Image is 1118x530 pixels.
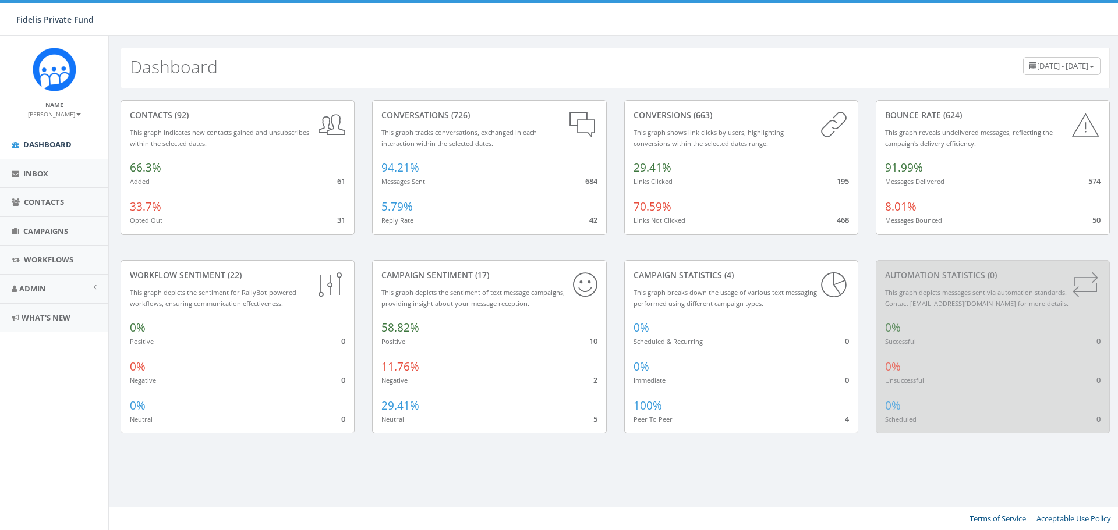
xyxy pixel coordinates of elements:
a: Terms of Service [970,513,1026,524]
span: 0 [1096,414,1101,424]
small: This graph shows link clicks by users, highlighting conversions within the selected dates range. [634,128,784,148]
span: 0% [130,359,146,374]
div: Workflow Sentiment [130,269,345,281]
span: 94.21% [381,160,419,175]
span: 33.7% [130,199,161,214]
small: Reply Rate [381,216,413,225]
span: 0 [341,336,345,346]
span: 0 [1096,375,1101,385]
span: 58.82% [381,320,419,335]
small: Successful [885,337,916,346]
small: Peer To Peer [634,415,673,424]
span: 0% [885,398,901,413]
span: Workflows [24,254,73,265]
span: 50 [1092,215,1101,225]
span: (17) [473,269,489,280]
span: (92) [172,109,189,120]
span: 0 [845,336,849,346]
span: 29.41% [634,160,671,175]
span: 468 [837,215,849,225]
span: (22) [225,269,242,280]
small: Neutral [130,415,153,424]
small: Messages Delivered [885,177,944,186]
span: (663) [691,109,712,120]
small: Positive [381,337,405,346]
div: Campaign Statistics [634,269,849,281]
span: (726) [449,109,470,120]
span: 0% [885,359,901,374]
span: Dashboard [23,139,72,150]
span: 0 [341,414,345,424]
small: This graph indicates new contacts gained and unsubscribes within the selected dates. [130,128,309,148]
small: Messages Sent [381,177,425,186]
span: [DATE] - [DATE] [1037,61,1088,71]
small: This graph depicts messages sent via automation standards. Contact [EMAIL_ADDRESS][DOMAIN_NAME] f... [885,288,1069,308]
small: Links Clicked [634,177,673,186]
div: conversions [634,109,849,121]
span: 0% [130,320,146,335]
span: 2 [593,375,597,385]
span: Admin [19,283,46,294]
div: Automation Statistics [885,269,1101,281]
span: 0% [634,359,649,374]
img: Rally_Corp_Icon.png [33,48,76,91]
a: [PERSON_NAME] [28,108,81,119]
small: Name [45,101,63,109]
span: 42 [589,215,597,225]
span: 0% [885,320,901,335]
span: (624) [941,109,962,120]
span: Campaigns [23,226,68,236]
span: 4 [845,414,849,424]
small: Added [130,177,150,186]
span: (4) [722,269,734,280]
span: 61 [337,176,345,186]
span: 29.41% [381,398,419,413]
div: contacts [130,109,345,121]
span: 11.76% [381,359,419,374]
small: Messages Bounced [885,216,942,225]
span: 0 [845,375,849,385]
small: Links Not Clicked [634,216,685,225]
a: Acceptable Use Policy [1036,513,1111,524]
span: Contacts [24,197,64,207]
span: 0 [341,375,345,385]
div: conversations [381,109,597,121]
span: 70.59% [634,199,671,214]
small: Immediate [634,376,666,385]
small: This graph reveals undelivered messages, reflecting the campaign's delivery efficiency. [885,128,1053,148]
small: Neutral [381,415,404,424]
span: 100% [634,398,662,413]
div: Campaign Sentiment [381,269,597,281]
span: 31 [337,215,345,225]
span: Fidelis Private Fund [16,14,94,25]
span: (0) [985,269,997,280]
span: 0% [130,398,146,413]
span: 5 [593,414,597,424]
span: 66.3% [130,160,161,175]
small: Positive [130,337,154,346]
h2: Dashboard [130,57,218,76]
span: 8.01% [885,199,917,214]
small: Opted Out [130,216,162,225]
span: 5.79% [381,199,413,214]
small: Unsuccessful [885,376,924,385]
span: 0% [634,320,649,335]
span: 91.99% [885,160,923,175]
span: 574 [1088,176,1101,186]
small: This graph depicts the sentiment of text message campaigns, providing insight about your message ... [381,288,565,308]
span: 0 [1096,336,1101,346]
small: This graph depicts the sentiment for RallyBot-powered workflows, ensuring communication effective... [130,288,296,308]
small: Scheduled [885,415,917,424]
span: What's New [22,312,70,323]
small: Scheduled & Recurring [634,337,703,346]
div: Bounce Rate [885,109,1101,121]
small: This graph breaks down the usage of various text messaging performed using different campaign types. [634,288,817,308]
small: Negative [130,376,156,385]
small: Negative [381,376,408,385]
span: 10 [589,336,597,346]
span: 195 [837,176,849,186]
small: This graph tracks conversations, exchanged in each interaction within the selected dates. [381,128,537,148]
span: Inbox [23,168,48,179]
small: [PERSON_NAME] [28,110,81,118]
span: 684 [585,176,597,186]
